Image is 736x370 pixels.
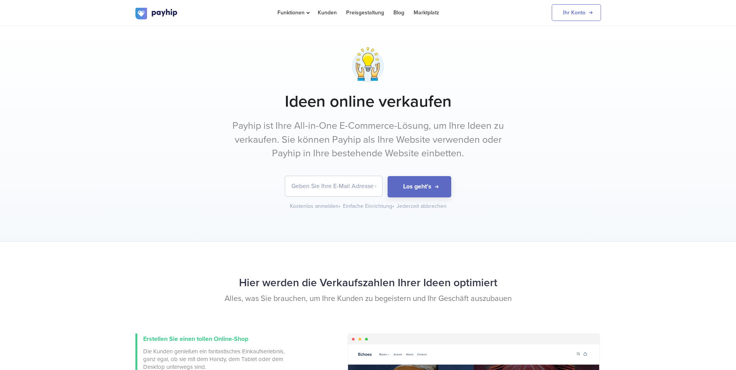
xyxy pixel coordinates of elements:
[143,335,248,343] span: Erstellen Sie einen tollen Online-Shop
[135,92,601,111] h1: Ideen online verkaufen
[397,202,447,210] div: Jederzeit abbrechen
[552,4,601,21] a: Ihr Konto
[223,119,514,161] p: Payhip ist Ihre All-in-One E-Commerce-Lösung, um Ihre Ideen zu verkaufen. Sie können Payhip als I...
[343,202,395,210] div: Einfache Einrichtung
[135,273,601,293] h2: Hier werden die Verkaufszahlen Ihrer Ideen optimiert
[348,45,388,84] img: building-idea-2-0ililyvz30ovh2mk80dj6i.png
[392,203,394,209] span: •
[285,176,382,196] input: Geben Sie Ihre E-Mail Adresse ein
[388,176,451,197] button: Los geht's
[135,8,178,19] img: logo.svg
[290,202,341,210] div: Kostenlos anmelden
[339,203,341,209] span: •
[277,9,308,16] span: Funktionen
[135,293,601,304] p: Alles, was Sie brauchen, um Ihre Kunden zu begeistern und Ihr Geschäft auszubauen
